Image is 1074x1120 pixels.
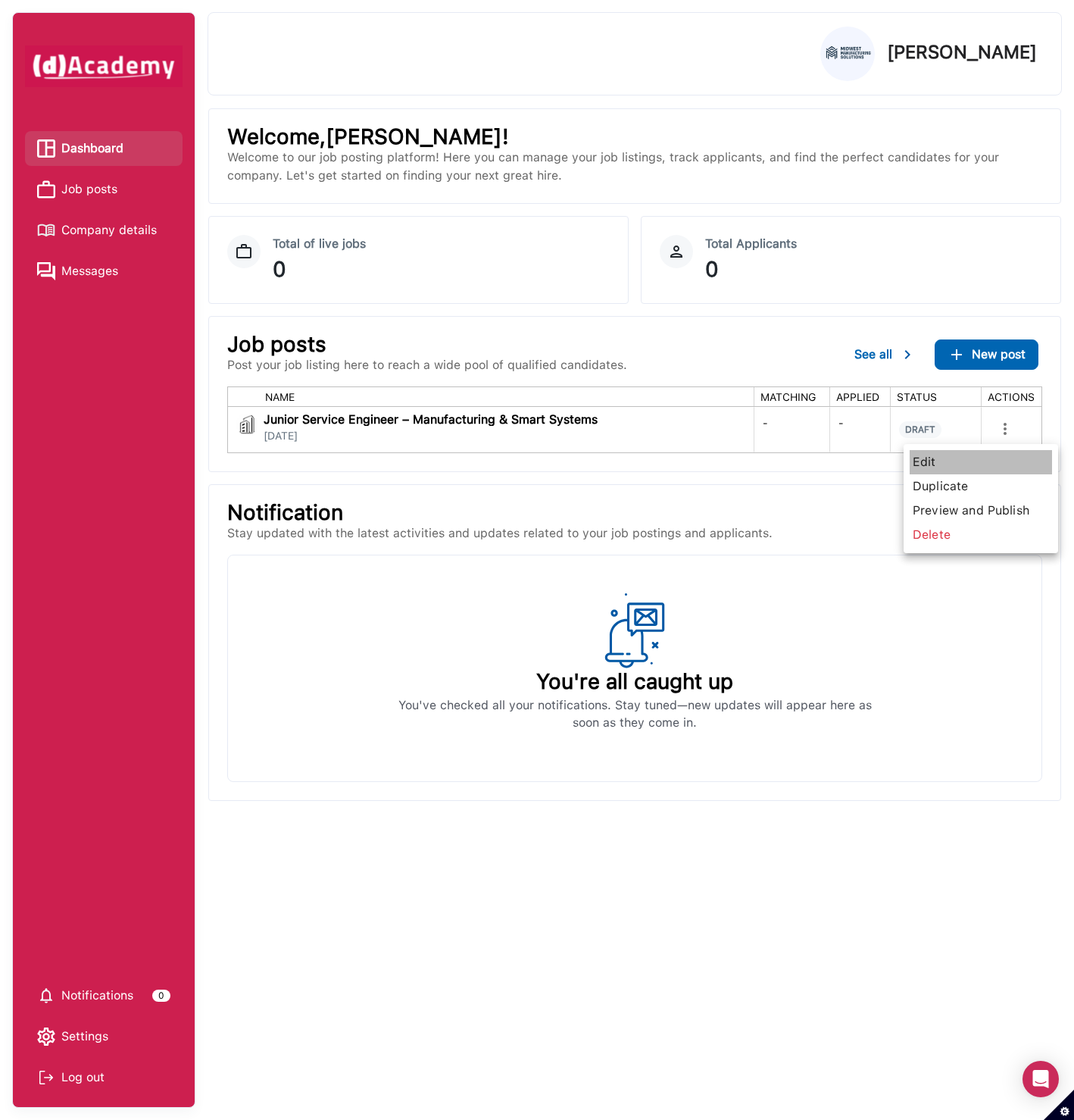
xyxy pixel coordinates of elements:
[910,523,1052,547] span: Delete
[910,474,1052,499] span: Duplicate
[910,499,1052,523] span: Preview and Publish
[1044,1090,1074,1120] button: Set cookie preferences
[1022,1061,1059,1097] div: Open Intercom Messenger
[910,450,1052,474] span: Edit
[910,450,1052,547] ul: more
